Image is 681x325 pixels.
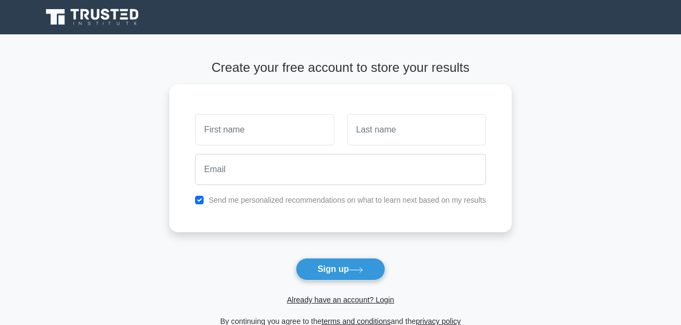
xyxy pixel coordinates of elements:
[347,114,486,145] input: Last name
[287,296,394,304] a: Already have an account? Login
[208,196,486,204] label: Send me personalized recommendations on what to learn next based on my results
[296,258,386,280] button: Sign up
[195,154,486,185] input: Email
[169,60,512,76] h4: Create your free account to store your results
[195,114,334,145] input: First name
